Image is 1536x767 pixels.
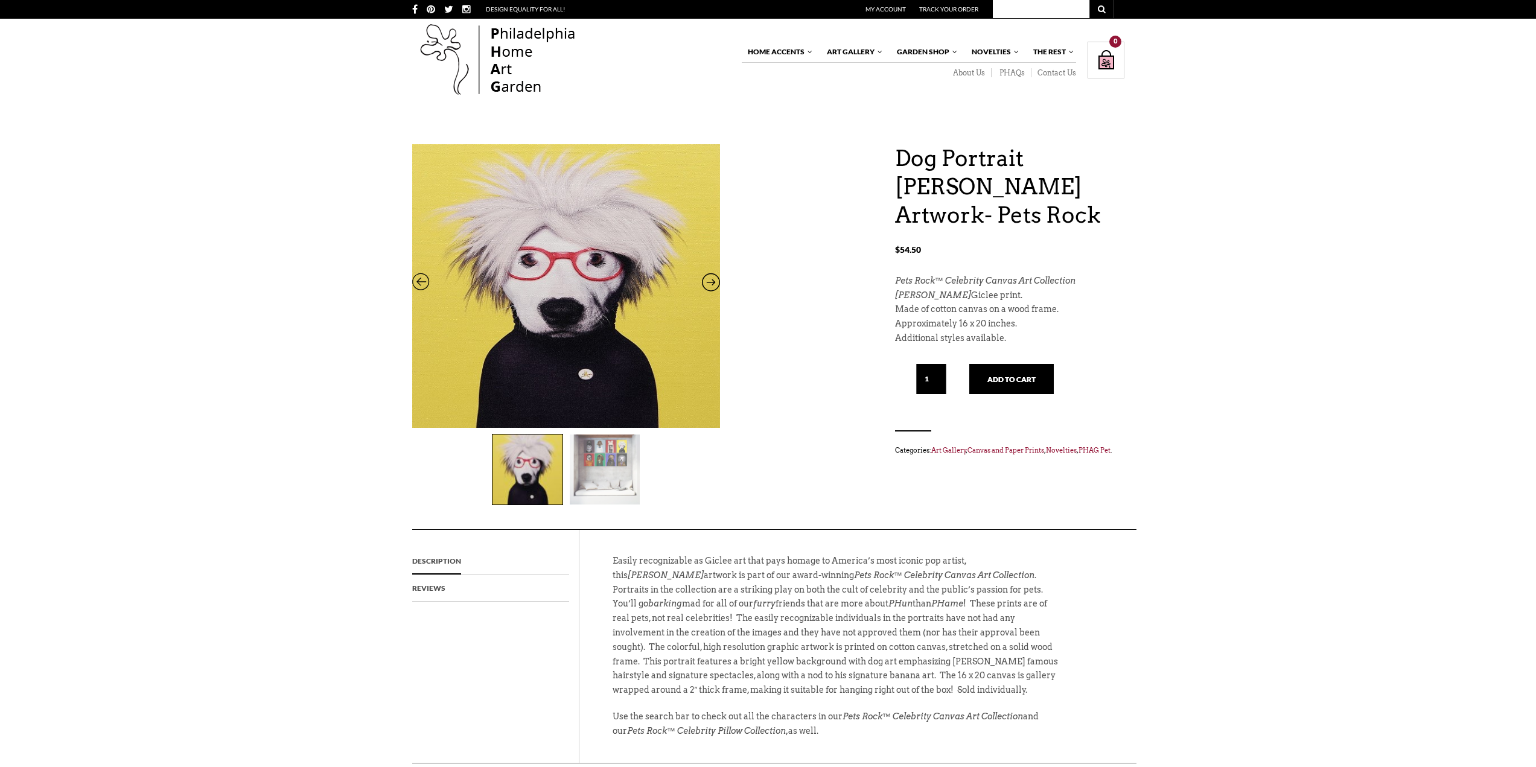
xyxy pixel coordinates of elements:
a: The Rest [1027,42,1075,62]
span: Categories: , , , . [895,444,1124,457]
p: Additional styles available. [895,331,1124,346]
a: Description [412,548,461,574]
em: Celebrity Canvas Art Collection [904,570,1034,580]
em: Pets Rock™ Celebrity Canvas Art Collection [843,711,1023,721]
em: barking [648,599,682,608]
h1: Dog Portrait [PERSON_NAME] Artwork- Pets Rock [895,144,1124,229]
em: furry [753,599,776,608]
a: Track Your Order [919,5,978,13]
a: My Account [865,5,906,13]
img: andy warhol dog art [492,434,562,504]
em: PHun [888,599,913,608]
div: 0 [1109,36,1121,48]
a: Novelties [966,42,1020,62]
p: Use the search bar to check out all the characters in our and our as well. [613,710,1059,751]
a: Canvas and Paper Prints [967,446,1044,454]
a: Home Accents [742,42,814,62]
em: PHame [931,599,963,608]
a: About Us [945,68,992,78]
span: $ [895,244,900,255]
p: Made of cotton canvas on a wood frame. [895,302,1124,317]
a: Art Gallery [931,446,966,454]
a: andy warhol dog art [412,144,720,428]
p: Approximately 16 x 20 inches. [895,317,1124,331]
em: Pets Rock™ Celebrity Pillow Collection, [627,726,788,736]
bdi: 54.50 [895,244,921,255]
a: PHAG Pet [1079,446,1111,454]
p: Giclee print. [895,288,1124,303]
input: Qty [916,364,946,394]
a: Garden Shop [891,42,958,62]
a: Art Gallery [821,42,884,62]
button: Add to cart [969,364,1054,394]
a: Contact Us [1031,68,1076,78]
p: Easily recognizable as Giclee art that pays homage to America’s most iconic pop artist, this artw... [613,554,1059,710]
em: Pets Rock™ [854,570,902,580]
a: Reviews [412,575,445,602]
a: Novelties [1046,446,1077,454]
a: PHAQs [992,68,1031,78]
em: [PERSON_NAME] [628,570,704,580]
em: Pets Rock™ Celebrity Canvas Art Collection [895,276,1076,285]
em: [PERSON_NAME] [895,290,971,300]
